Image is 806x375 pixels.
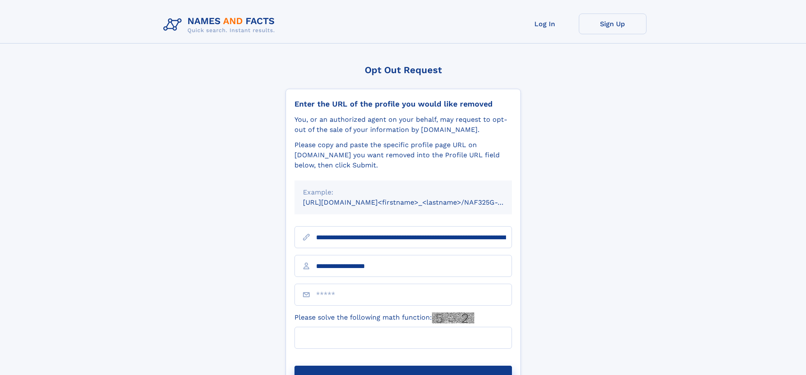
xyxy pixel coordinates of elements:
[303,187,503,197] div: Example:
[511,14,579,34] a: Log In
[160,14,282,36] img: Logo Names and Facts
[286,65,521,75] div: Opt Out Request
[303,198,528,206] small: [URL][DOMAIN_NAME]<firstname>_<lastname>/NAF325G-xxxxxxxx
[294,115,512,135] div: You, or an authorized agent on your behalf, may request to opt-out of the sale of your informatio...
[294,140,512,170] div: Please copy and paste the specific profile page URL on [DOMAIN_NAME] you want removed into the Pr...
[294,99,512,109] div: Enter the URL of the profile you would like removed
[579,14,646,34] a: Sign Up
[294,312,474,323] label: Please solve the following math function:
